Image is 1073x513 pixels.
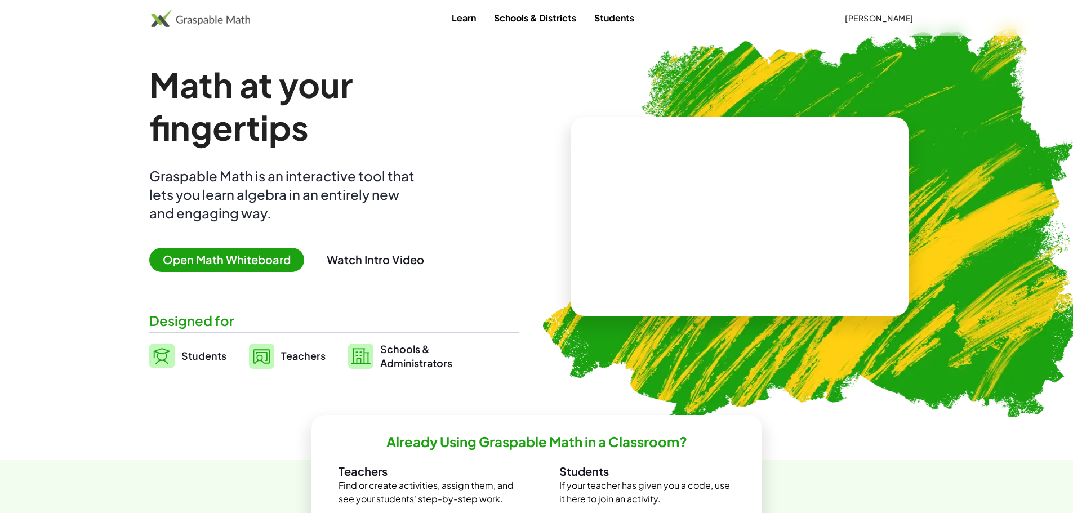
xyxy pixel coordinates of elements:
a: Learn [443,7,485,28]
img: svg%3e [149,344,175,368]
span: Teachers [281,349,326,362]
h3: Teachers [339,464,514,479]
video: What is this? This is dynamic math notation. Dynamic math notation plays a central role in how Gr... [655,175,824,259]
button: [PERSON_NAME] [836,8,923,28]
h1: Math at your fingertips [149,63,507,149]
span: Students [181,349,226,362]
h2: Already Using Graspable Math in a Classroom? [386,433,687,450]
a: Teachers [249,342,326,370]
h3: Students [559,464,735,479]
a: Students [149,342,226,370]
img: svg%3e [348,344,373,369]
div: Graspable Math is an interactive tool that lets you learn algebra in an entirely new and engaging... [149,167,420,222]
img: svg%3e [249,344,274,369]
p: Find or create activities, assign them, and see your students' step-by-step work. [339,479,514,506]
span: Schools & Administrators [380,342,452,370]
button: Watch Intro Video [327,252,424,267]
a: Students [585,7,643,28]
a: Open Math Whiteboard [149,255,313,266]
div: Designed for [149,311,519,330]
span: [PERSON_NAME] [845,13,914,23]
p: If your teacher has given you a code, use it here to join an activity. [559,479,735,506]
span: Open Math Whiteboard [149,248,304,272]
a: Schools & Districts [485,7,585,28]
a: Schools &Administrators [348,342,452,370]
